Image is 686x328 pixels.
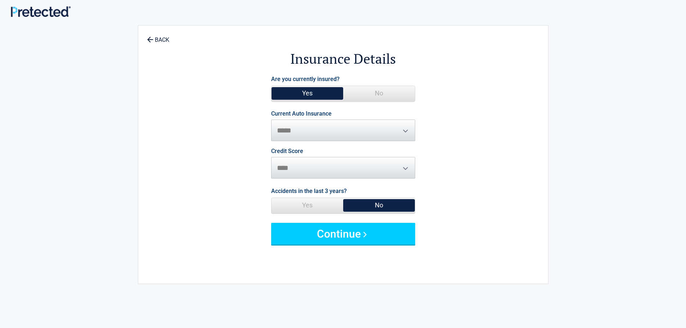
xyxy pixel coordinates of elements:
[271,186,347,196] label: Accidents in the last 3 years?
[178,50,508,68] h2: Insurance Details
[343,198,415,212] span: No
[343,86,415,100] span: No
[271,148,303,154] label: Credit Score
[271,74,340,84] label: Are you currently insured?
[271,111,332,117] label: Current Auto Insurance
[11,6,71,17] img: Main Logo
[271,223,415,244] button: Continue
[272,86,343,100] span: Yes
[145,30,171,43] a: BACK
[272,198,343,212] span: Yes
